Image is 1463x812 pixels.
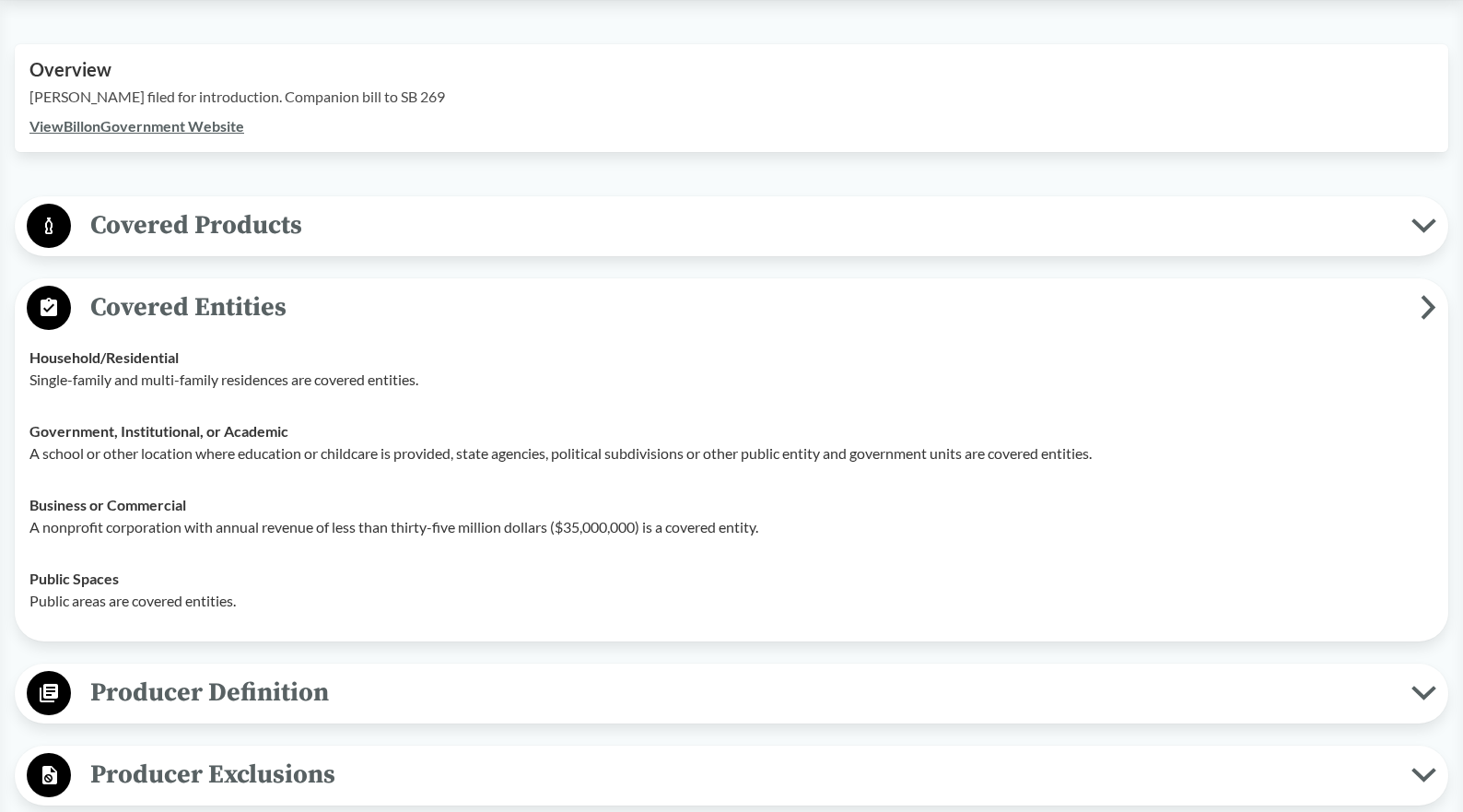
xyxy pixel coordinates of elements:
button: Producer Definition [21,670,1442,717]
strong: Government, Institutional, or Academic [29,422,288,440]
p: [PERSON_NAME] filed for introduction. Companion bill to SB 269 [29,86,1434,108]
span: Covered Entities [71,287,1421,328]
strong: Business or Commercial [29,496,186,513]
strong: Public Spaces [29,570,119,587]
span: Producer Exclusions [71,754,1411,795]
p: A nonprofit corporation with annual revenue of less than thirty-five million dollars ($35,000,000... [29,516,1434,538]
button: Producer Exclusions [21,752,1442,799]
p: Single-family and multi-family residences are covered entities. [29,369,1434,391]
h2: Overview [29,59,1434,80]
span: Producer Definition [71,672,1411,713]
button: Covered Products [21,203,1442,250]
button: Covered Entities [21,285,1442,332]
span: Covered Products [71,205,1411,246]
p: A school or other location where education or childcare is provided, state agencies, political su... [29,442,1434,465]
a: ViewBillonGovernment Website [29,117,244,135]
strong: Household/​Residential [29,348,179,366]
p: Public areas are covered entities. [29,590,1434,612]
